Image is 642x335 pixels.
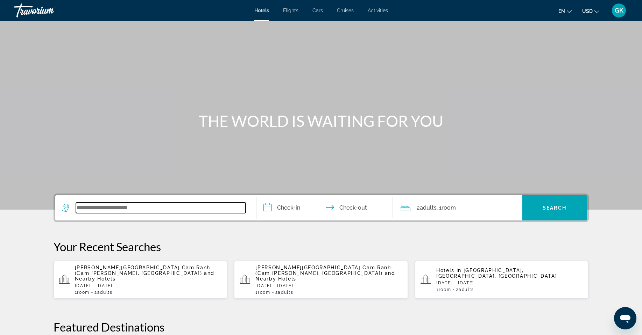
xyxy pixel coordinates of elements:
[75,265,211,276] span: [PERSON_NAME][GEOGRAPHIC_DATA] Cam Ranh (Cam [PERSON_NAME], [GEOGRAPHIC_DATA])
[14,1,84,20] a: Travorium
[420,204,437,211] span: Adults
[558,8,565,14] span: en
[75,290,90,295] span: 1
[54,240,589,254] p: Your Recent Searches
[255,283,402,288] p: [DATE] - [DATE]
[255,290,270,295] span: 1
[522,195,587,220] button: Search
[75,270,215,282] span: and Nearby Hotels
[582,8,593,14] span: USD
[190,112,452,130] h1: THE WORLD IS WAITING FOR YOU
[582,6,599,16] button: Change currency
[255,270,395,282] span: and Nearby Hotels
[234,261,408,299] button: [PERSON_NAME][GEOGRAPHIC_DATA] Cam Ranh (Cam [PERSON_NAME], [GEOGRAPHIC_DATA]) and Nearby Hotels[...
[436,287,451,292] span: 1
[55,195,587,220] div: Search widget
[436,281,583,285] p: [DATE] - [DATE]
[258,290,270,295] span: Room
[436,268,557,279] span: [GEOGRAPHIC_DATA], [GEOGRAPHIC_DATA], [GEOGRAPHIC_DATA]
[75,283,222,288] p: [DATE] - [DATE]
[275,290,294,295] span: 2
[610,3,628,18] button: User Menu
[615,7,623,14] span: GK
[436,268,461,273] span: Hotels in
[94,290,113,295] span: 2
[437,203,456,213] span: , 1
[278,290,293,295] span: Adults
[614,307,636,329] iframe: Кнопка запуска окна обмена сообщениями
[415,261,589,299] button: Hotels in [GEOGRAPHIC_DATA], [GEOGRAPHIC_DATA], [GEOGRAPHIC_DATA][DATE] - [DATE]1Room2Adults
[97,290,113,295] span: Adults
[337,8,354,13] a: Cruises
[368,8,388,13] a: Activities
[77,290,90,295] span: Room
[459,287,474,292] span: Adults
[417,203,437,213] span: 2
[283,8,298,13] a: Flights
[393,195,522,220] button: Travelers: 2 adults, 0 children
[254,8,269,13] a: Hotels
[255,265,391,276] span: [PERSON_NAME][GEOGRAPHIC_DATA] Cam Ranh (Cam [PERSON_NAME], [GEOGRAPHIC_DATA])
[54,320,589,334] h2: Featured Destinations
[543,205,566,211] span: Search
[456,287,474,292] span: 2
[442,204,456,211] span: Room
[312,8,323,13] a: Cars
[54,261,227,299] button: [PERSON_NAME][GEOGRAPHIC_DATA] Cam Ranh (Cam [PERSON_NAME], [GEOGRAPHIC_DATA]) and Nearby Hotels[...
[256,195,393,220] button: Check in and out dates
[558,6,572,16] button: Change language
[439,287,451,292] span: Room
